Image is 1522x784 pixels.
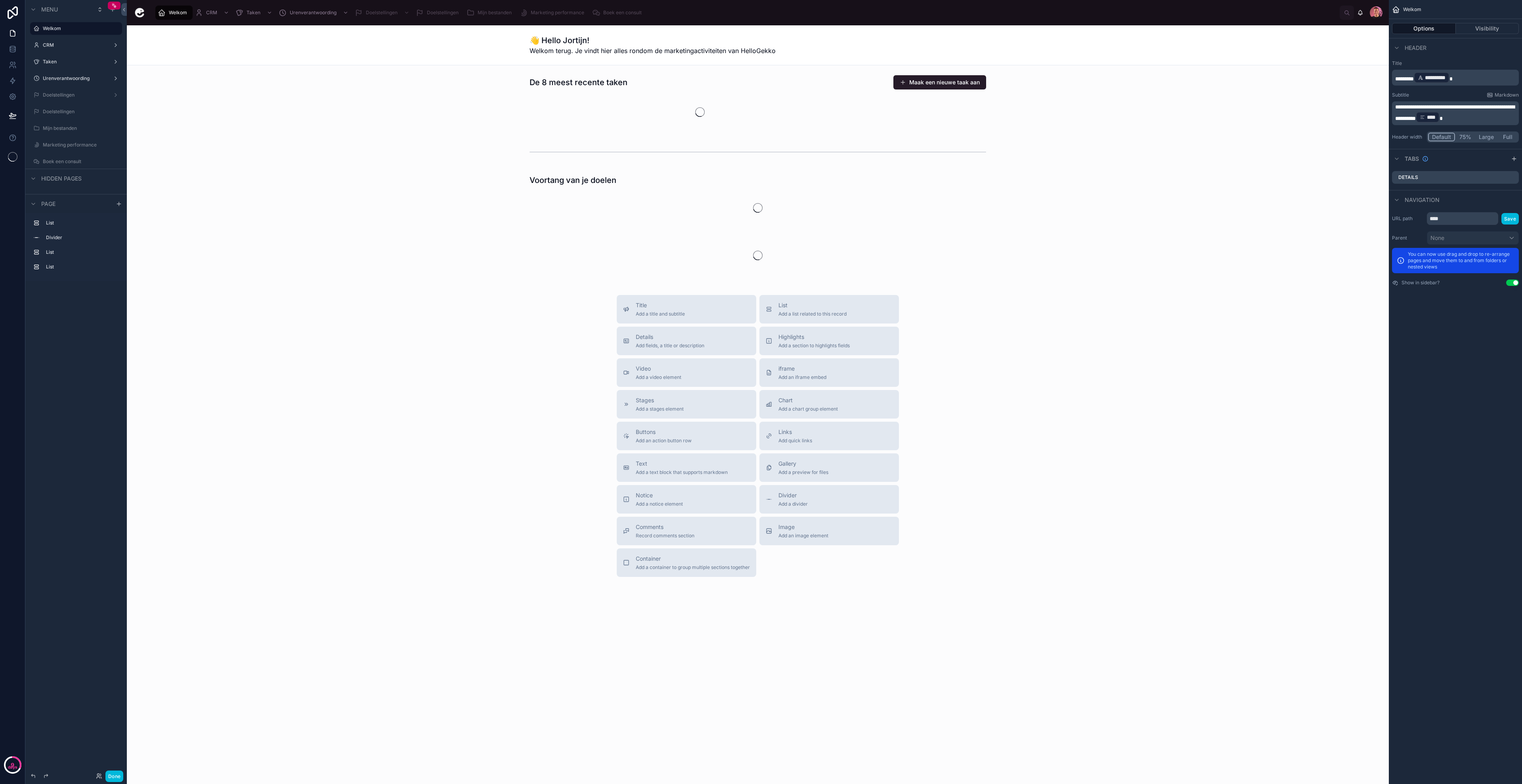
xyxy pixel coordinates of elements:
button: VideoAdd a video element [617,358,756,387]
span: Add a preview for files [778,469,828,476]
span: Notice [636,491,683,499]
span: Text [636,460,728,468]
label: Taken [43,59,106,65]
button: TextAdd a text block that supports markdown [617,453,756,482]
a: Marketing performance [517,6,590,20]
button: ContainerAdd a container to group multiple sections together [617,548,756,577]
button: 75% [1455,133,1475,141]
label: Details [1398,174,1418,181]
span: Add fields, a title or description [636,343,704,349]
button: DividerAdd a divider [759,485,899,514]
button: LinksAdd quick links [759,422,899,450]
label: Doelstellingen [43,92,106,98]
label: URL path [1392,215,1424,222]
span: Page [41,200,55,208]
label: List [46,249,116,255]
span: Add a video element [636,374,681,381]
span: Add a stages element [636,406,684,412]
span: Comments [636,523,694,531]
label: List [46,264,116,270]
span: Image [778,523,828,531]
h1: 👋 Hello Jortijn! [530,35,776,46]
span: Add a divider [778,501,808,507]
label: CRM [43,42,106,48]
label: Parent [1392,235,1424,241]
button: Save [1501,213,1519,225]
span: Taken [247,10,260,16]
span: Add a list related to this record [778,311,847,317]
p: days [8,764,17,771]
button: StagesAdd a stages element [617,390,756,419]
button: ImageAdd an image element [759,517,899,545]
span: Links [778,428,812,436]
span: Welkom terug. Je vindt hier alles rondom de marketingactiviteiten van HelloGekko [530,46,776,55]
button: Full [1497,133,1518,141]
span: Menu [41,6,58,13]
span: CRM [206,10,217,16]
span: Welkom [169,10,187,16]
a: Welkom [43,25,117,32]
span: Add a chart group element [778,406,838,412]
span: Highlights [778,333,850,341]
a: Taken [233,6,276,20]
span: Hidden pages [41,175,82,183]
span: Header [1405,44,1426,52]
button: Large [1475,133,1497,141]
span: Marketing performance [531,10,584,16]
span: Gallery [778,460,828,468]
img: App logo [133,6,146,19]
label: List [46,220,116,226]
button: ListAdd a list related to this record [759,295,899,323]
button: Options [1392,23,1456,34]
span: Boek een consult [603,10,642,16]
span: Doelstellingen [366,10,398,16]
button: iframeAdd an iframe embed [759,358,899,387]
div: scrollable content [1392,70,1519,86]
label: Doelstellingen [43,108,117,115]
span: Video [636,365,681,373]
button: TitleAdd a title and subtitle [617,295,756,323]
div: scrollable content [1392,101,1519,125]
span: Mijn bestanden [478,10,512,16]
label: Marketing performance [43,142,117,148]
span: Divider [778,491,808,499]
button: Done [105,771,123,782]
span: Add a section to highlights fields [778,343,850,349]
label: Subtitle [1392,92,1409,98]
span: Buttons [636,428,692,436]
p: 9 [11,761,14,769]
button: ChartAdd a chart group element [759,390,899,419]
label: Divider [46,234,116,241]
button: CommentsRecord comments section [617,517,756,545]
span: iframe [778,365,826,373]
label: Mijn bestanden [43,125,117,131]
button: Visibility [1456,23,1519,34]
button: None [1427,231,1519,245]
label: Show in sidebar? [1402,280,1440,286]
span: Stages [636,396,684,404]
a: Welkom [155,6,193,20]
a: Urenverantwoording [276,6,352,20]
div: scrollable content [25,213,127,281]
button: Default [1428,133,1455,141]
span: Navigation [1405,196,1440,204]
a: CRM [193,6,233,20]
span: Add a container to group multiple sections together [636,564,750,571]
a: Doelstellingen [413,6,464,20]
a: Urenverantwoording [43,75,106,82]
label: Title [1392,60,1519,67]
button: ButtonsAdd an action button row [617,422,756,450]
button: HighlightsAdd a section to highlights fields [759,327,899,355]
span: Details [636,333,704,341]
button: GalleryAdd a preview for files [759,453,899,482]
p: You can now use drag and drop to re-arrange pages and move them to and from folders or nested views [1408,251,1514,270]
button: NoticeAdd a notice element [617,485,756,514]
label: Header width [1392,134,1424,140]
span: Container [636,555,750,563]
